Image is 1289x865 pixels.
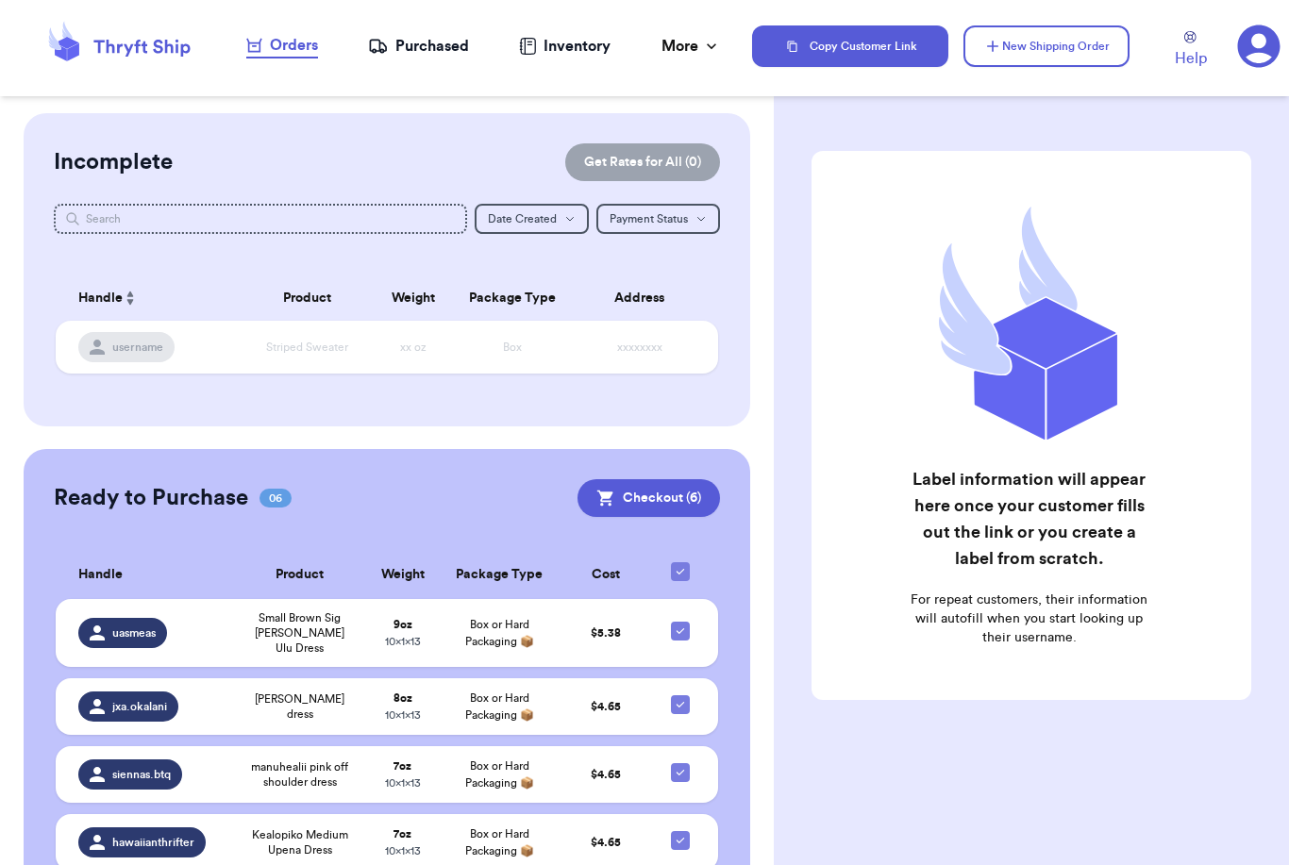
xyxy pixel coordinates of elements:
[400,341,427,353] span: xx oz
[617,341,662,353] span: xxxxxxxx
[475,204,589,234] button: Date Created
[519,35,611,58] a: Inventory
[465,692,534,721] span: Box or Hard Packaging 📦
[112,340,163,355] span: username
[503,341,522,353] span: Box
[591,701,621,712] span: $ 4.65
[246,34,318,57] div: Orders
[591,627,621,639] span: $ 5.38
[393,692,412,704] strong: 8 oz
[963,25,1130,67] button: New Shipping Order
[572,275,718,321] th: Address
[453,275,572,321] th: Package Type
[364,551,442,599] th: Weight
[393,619,412,630] strong: 9 oz
[112,835,194,850] span: hawaiianthrifter
[908,591,1151,647] p: For repeat customers, their information will autofill when you start looking up their username.
[247,691,353,722] span: [PERSON_NAME] dress
[591,837,621,848] span: $ 4.65
[246,34,318,58] a: Orders
[908,466,1151,572] h2: Label information will appear here once your customer fills out the link or you create a label fr...
[54,483,248,513] h2: Ready to Purchase
[1175,31,1207,70] a: Help
[266,341,348,353] span: Striped Sweater
[385,845,421,857] span: 10 x 1 x 13
[54,204,467,234] input: Search
[236,551,364,599] th: Product
[488,213,557,225] span: Date Created
[374,275,453,321] th: Weight
[578,479,720,517] button: Checkout (6)
[78,565,123,585] span: Handle
[393,760,411,772] strong: 7 oz
[1175,47,1207,70] span: Help
[393,828,411,840] strong: 7 oz
[442,551,558,599] th: Package Type
[123,287,138,309] button: Sort ascending
[1237,25,1281,68] a: 1
[368,35,469,58] a: Purchased
[259,489,292,507] span: 06
[565,143,720,181] button: Get Rates for All (0)
[596,204,720,234] button: Payment Status
[385,636,421,647] span: 10 x 1 x 13
[752,25,948,67] button: Copy Customer Link
[591,769,621,780] span: $ 4.65
[112,699,167,714] span: jxa.okalani
[247,827,353,857] span: Kealopiko Medium Upena Dress
[610,213,688,225] span: Payment Status
[661,35,721,58] div: More
[385,777,421,789] span: 10 x 1 x 13
[465,828,534,857] span: Box or Hard Packaging 📦
[558,551,654,599] th: Cost
[112,767,171,782] span: siennas.btq
[241,275,373,321] th: Product
[247,610,353,656] span: Small Brown Sig [PERSON_NAME] Ulu Dress
[465,760,534,789] span: Box or Hard Packaging 📦
[385,709,421,721] span: 10 x 1 x 13
[78,289,123,308] span: Handle
[112,625,156,640] span: uasmeas
[247,759,353,790] span: manuhealii pink off shoulder dress
[465,619,534,647] span: Box or Hard Packaging 📦
[54,147,173,177] h2: Incomplete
